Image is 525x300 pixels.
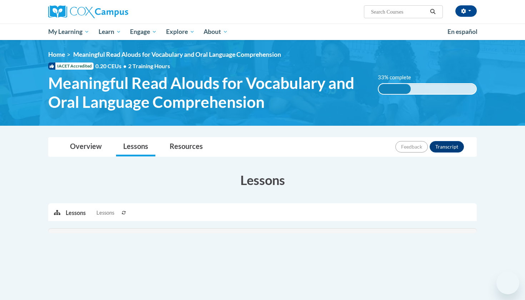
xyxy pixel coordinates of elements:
a: Overview [63,137,109,156]
span: Explore [166,27,195,36]
span: 2 Training Hours [128,62,170,69]
a: Engage [125,24,161,40]
a: Home [48,51,65,58]
iframe: Button to launch messaging window [496,271,519,294]
a: En español [443,24,482,39]
img: Cox Campus [48,5,128,18]
button: Search [427,7,438,16]
a: Explore [161,24,199,40]
p: Lessons [66,209,86,217]
span: Engage [130,27,157,36]
a: Learn [94,24,126,40]
a: Resources [162,137,210,156]
span: Lessons [96,209,114,217]
button: Account Settings [455,5,477,17]
span: • [123,62,126,69]
button: Feedback [395,141,428,152]
span: My Learning [48,27,89,36]
span: Learn [99,27,121,36]
button: Transcript [430,141,464,152]
a: About [199,24,233,40]
span: IACET Accredited [48,62,94,70]
label: 33% complete [378,74,419,81]
a: My Learning [44,24,94,40]
a: Lessons [116,137,155,156]
div: Main menu [37,24,487,40]
div: 33% complete [379,84,411,94]
span: Meaningful Read Alouds for Vocabulary and Oral Language Comprehension [48,74,367,111]
span: About [204,27,228,36]
h3: Lessons [48,171,477,189]
a: Cox Campus [48,5,184,18]
input: Search Courses [370,7,427,16]
span: Meaningful Read Alouds for Vocabulary and Oral Language Comprehension [73,51,281,58]
span: En español [447,28,477,35]
span: 0.20 CEUs [95,62,128,70]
